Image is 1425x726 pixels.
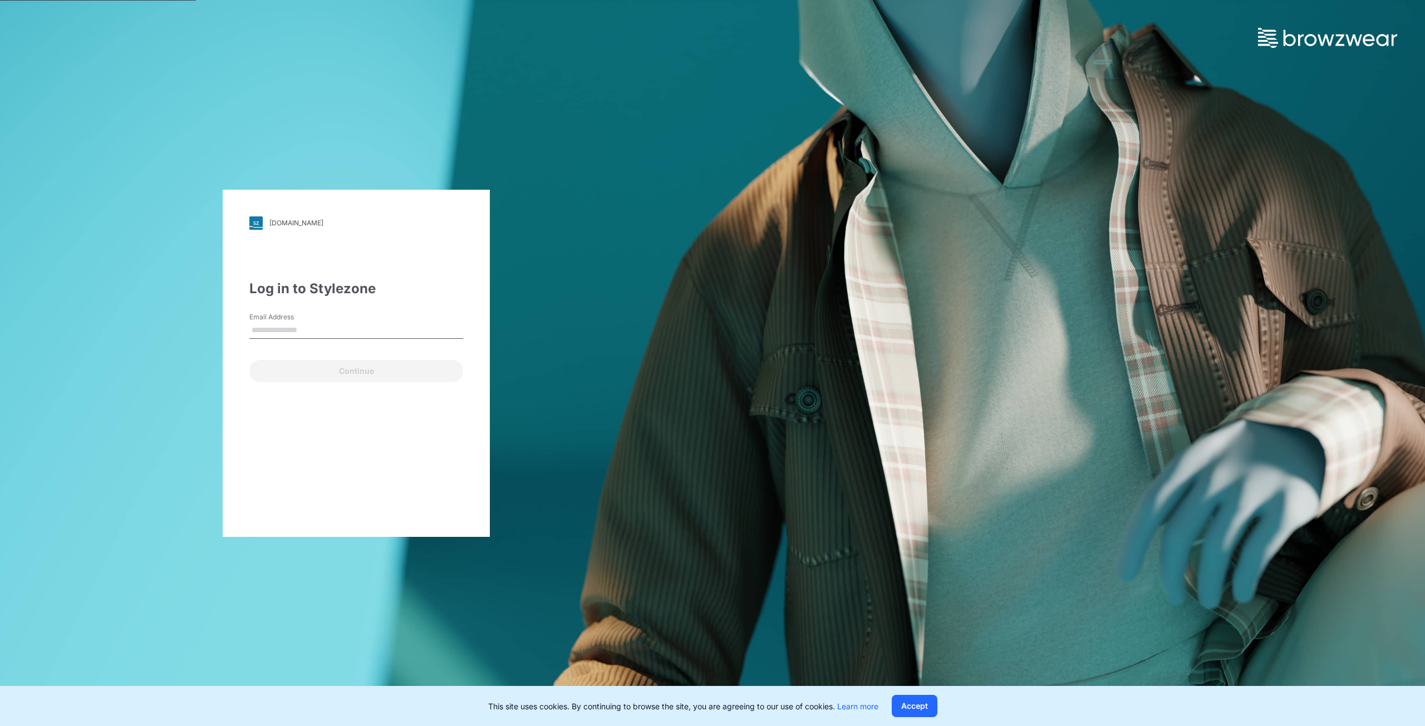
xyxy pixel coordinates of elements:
[488,700,878,712] p: This site uses cookies. By continuing to browse the site, you are agreeing to our use of cookies.
[249,312,327,322] label: Email Address
[837,702,878,711] a: Learn more
[249,216,263,230] img: svg+xml;base64,PHN2ZyB3aWR0aD0iMjgiIGhlaWdodD0iMjgiIHZpZXdCb3g9IjAgMCAyOCAyOCIgZmlsbD0ibm9uZSIgeG...
[249,216,463,230] a: [DOMAIN_NAME]
[1258,28,1397,48] img: browzwear-logo.73288ffb.svg
[892,695,937,717] button: Accept
[249,279,463,299] div: Log in to Stylezone
[269,219,323,227] div: [DOMAIN_NAME]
